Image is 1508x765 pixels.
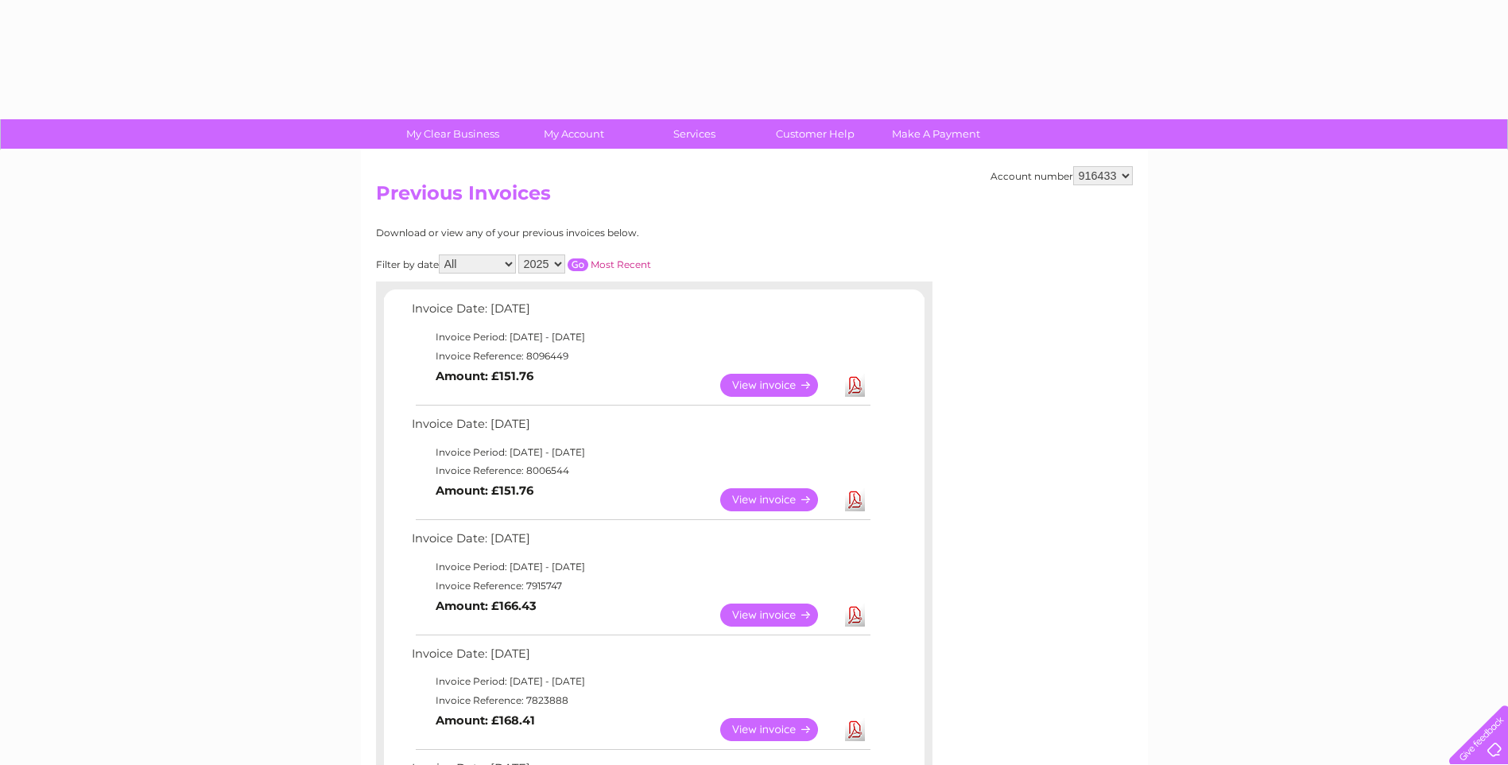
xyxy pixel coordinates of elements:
[720,718,837,741] a: View
[436,483,533,498] b: Amount: £151.76
[408,643,873,673] td: Invoice Date: [DATE]
[408,691,873,710] td: Invoice Reference: 7823888
[408,577,873,596] td: Invoice Reference: 7915747
[436,713,535,728] b: Amount: £168.41
[408,528,873,557] td: Invoice Date: [DATE]
[408,328,873,347] td: Invoice Period: [DATE] - [DATE]
[845,488,865,511] a: Download
[720,374,837,397] a: View
[408,672,873,691] td: Invoice Period: [DATE] - [DATE]
[376,182,1133,212] h2: Previous Invoices
[408,461,873,480] td: Invoice Reference: 8006544
[436,369,533,383] b: Amount: £151.76
[845,718,865,741] a: Download
[629,119,760,149] a: Services
[408,414,873,443] td: Invoice Date: [DATE]
[720,604,837,627] a: View
[720,488,837,511] a: View
[387,119,518,149] a: My Clear Business
[845,604,865,627] a: Download
[591,258,651,270] a: Most Recent
[408,557,873,577] td: Invoice Period: [DATE] - [DATE]
[436,599,537,613] b: Amount: £166.43
[376,227,793,239] div: Download or view any of your previous invoices below.
[990,166,1133,185] div: Account number
[870,119,1002,149] a: Make A Payment
[750,119,881,149] a: Customer Help
[376,254,793,274] div: Filter by date
[408,347,873,366] td: Invoice Reference: 8096449
[408,298,873,328] td: Invoice Date: [DATE]
[845,374,865,397] a: Download
[508,119,639,149] a: My Account
[408,443,873,462] td: Invoice Period: [DATE] - [DATE]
